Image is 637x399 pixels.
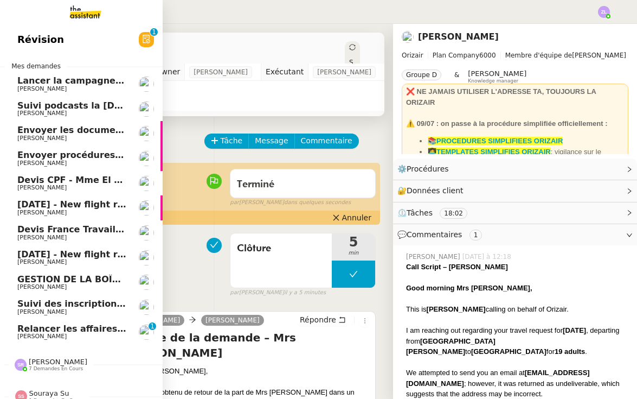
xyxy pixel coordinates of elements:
[406,119,607,128] strong: ⚠️ 09/07 : on passe à la procédure simplifiée officiellement :
[328,212,376,224] button: Annuler
[230,288,326,297] small: [PERSON_NAME]
[393,202,637,224] div: ⏲️Tâches 18:02
[17,199,241,210] span: [DATE] - New flight request - [PERSON_NAME]
[194,67,248,78] span: [PERSON_NAME]
[139,126,154,141] img: users%2FvXkuctLX0wUbD4cA8OSk7KI5fra2%2Favatar%2F858bcb8a-9efe-43bf-b7a6-dc9f739d6e70
[428,147,624,179] li: : vigilance sur le dashboard utiliser uniquement les templates avec ✈️Orizair pour éviter les con...
[261,64,308,81] td: Exécutant
[17,150,243,160] span: Envoyer procédures appels à [PERSON_NAME]
[397,208,477,217] span: ⏲️
[139,176,154,191] img: users%2FvXkuctLX0wUbD4cA8OSk7KI5fra2%2Favatar%2F858bcb8a-9efe-43bf-b7a6-dc9f739d6e70
[301,135,352,147] span: Commentaire
[139,200,154,216] img: users%2FC9SBsJ0duuaSgpQFj5LgoEX8n0o2%2Favatar%2Fec9d51b8-9413-4189-adfb-7be4d8c96a3c
[17,249,322,259] span: [DATE] - New flight request - [PERSON_NAME][MEDICAL_DATA]
[407,208,433,217] span: Tâches
[397,185,468,197] span: 🔐
[29,358,87,366] span: [PERSON_NAME]
[17,160,67,167] span: [PERSON_NAME]
[221,135,243,147] span: Tâche
[284,198,351,207] span: dans quelques secondes
[17,333,67,340] span: [PERSON_NAME]
[150,28,158,36] nz-badge-sup: 1
[406,304,628,315] div: This is calling on behalf of Orizair.
[230,198,239,207] span: par
[17,75,192,86] span: Lancer la campagne de prospection
[17,274,237,284] span: GESTION DE LA BOÎTE MAIL* - 11 août 2025 *
[294,134,359,149] button: Commentaire
[17,234,67,241] span: [PERSON_NAME]
[17,283,67,290] span: [PERSON_NAME]
[237,240,325,257] span: Clôture
[479,52,496,59] span: 6000
[139,325,154,340] img: users%2FLb8tVVcnxkNxES4cleXP4rKNCSJ2%2Favatar%2F2ff4be35-2167-49b6-8427-565bfd2dd78c
[5,61,67,72] span: Mes demandes
[139,151,154,166] img: users%2FW4OQjB9BRtYK2an7yusO0WsYLsD3%2Favatar%2F28027066-518b-424c-8476-65f2e549ac29
[402,52,423,59] span: Orizair
[393,224,637,245] div: 💬Commentaires 1
[440,208,467,219] nz-tag: 18:02
[418,31,499,42] a: [PERSON_NAME]
[284,288,326,297] span: il y a 5 minutes
[17,308,67,315] span: [PERSON_NAME]
[139,300,154,315] img: users%2FvXkuctLX0wUbD4cA8OSk7KI5fra2%2Favatar%2F858bcb8a-9efe-43bf-b7a6-dc9f739d6e70
[150,322,155,332] p: 1
[406,369,590,388] strong: [EMAIL_ADDRESS][DOMAIN_NAME]
[17,258,67,265] span: [PERSON_NAME]
[17,100,278,111] span: Suivi podcasts la [DEMOGRAPHIC_DATA] radio [DATE]
[17,224,175,235] span: Devis France Travail - Mme Talbi
[17,31,64,48] span: Révision
[406,263,508,271] strong: Call Script – [PERSON_NAME]
[255,135,288,147] span: Message
[204,134,249,149] button: Tâche
[598,6,610,18] img: svg
[406,87,596,106] strong: ❌ NE JAMAIS UTILISER L'ADRESSE TA, TOUJOURS LA ORIZAIR
[397,230,486,239] span: 💬
[454,69,459,84] span: &
[230,198,351,207] small: [PERSON_NAME]
[317,67,371,78] span: [PERSON_NAME]
[17,299,245,309] span: Suivi des inscriptions et contrats de formation
[29,389,69,397] span: Souraya Su
[332,236,375,249] span: 5
[152,28,156,38] p: 1
[149,322,156,330] nz-badge-sup: 1
[468,69,526,84] app-user-label: Knowledge manager
[402,69,441,80] nz-tag: Groupe D
[407,230,462,239] span: Commentaires
[300,314,336,325] span: Répondre
[468,69,526,78] span: [PERSON_NAME]
[407,186,464,195] span: Données client
[17,184,67,191] span: [PERSON_NAME]
[428,148,551,156] a: 👩‍💻TEMPLATES SIMPLIFIES ORIZAIR
[406,325,628,357] div: I am reaching out regarding your travel request for , departing from to for .
[139,77,154,92] img: users%2F0G3Vvnvi3TQv835PC6wL0iK4Q012%2Favatar%2F85e45ffa-4efd-43d5-9109-2e66efd3e965
[17,85,67,92] span: [PERSON_NAME]
[428,137,563,145] a: 📚PROCEDURES SIMPLIFIEES ORIZAIR
[121,366,371,377] div: Bonjour [PERSON_NAME],
[237,180,274,189] span: Terminé
[296,314,350,326] button: Répondre
[402,31,414,43] img: users%2FC9SBsJ0duuaSgpQFj5LgoEX8n0o2%2Favatar%2Fec9d51b8-9413-4189-adfb-7be4d8c96a3c
[349,59,353,104] span: Statut
[121,330,371,360] h4: Clôture de la demande – Mrs [PERSON_NAME]
[151,64,185,81] td: Owner
[393,180,637,201] div: 🔐Données client
[563,326,586,334] strong: [DATE]
[139,275,154,290] img: users%2FvXkuctLX0wUbD4cA8OSk7KI5fra2%2Favatar%2F858bcb8a-9efe-43bf-b7a6-dc9f739d6e70
[462,252,513,262] span: [DATE] à 12:18
[469,230,482,240] nz-tag: 1
[17,110,67,117] span: [PERSON_NAME]
[139,102,154,117] img: users%2F37wbV9IbQuXMU0UH0ngzBXzaEe12%2Favatar%2Fcba66ece-c48a-48c8-9897-a2adc1834457
[29,366,83,372] span: 7 demandes en cours
[555,347,585,356] strong: 19 adults
[332,249,375,258] span: min
[17,324,216,334] span: Relancer les affaires de [PERSON_NAME]
[139,250,154,265] img: users%2FC9SBsJ0duuaSgpQFj5LgoEX8n0o2%2Favatar%2Fec9d51b8-9413-4189-adfb-7be4d8c96a3c
[471,347,546,356] strong: [GEOGRAPHIC_DATA]
[230,288,239,297] span: par
[397,163,454,175] span: ⚙️
[393,159,637,180] div: ⚙️Procédures
[402,50,628,61] span: [PERSON_NAME]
